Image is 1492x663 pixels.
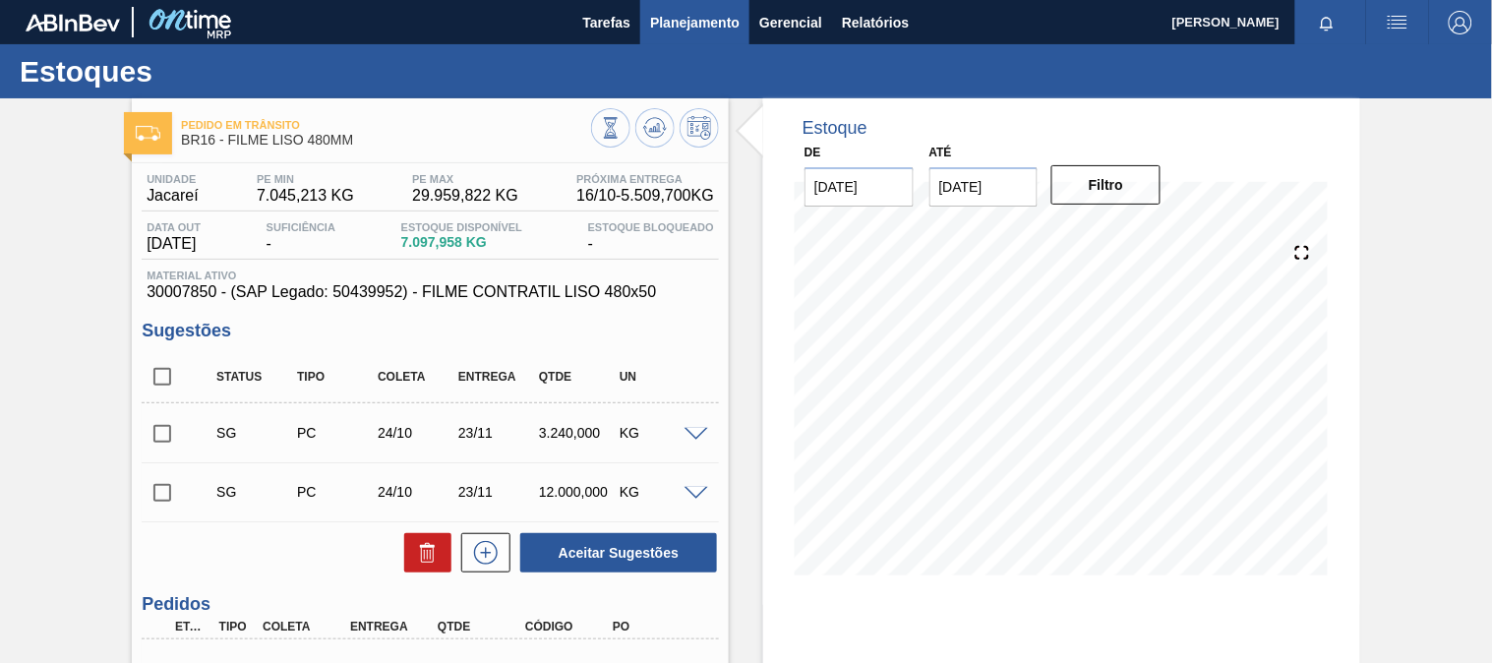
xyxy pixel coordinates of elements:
[211,370,299,384] div: Status
[582,11,630,34] span: Tarefas
[1295,9,1358,36] button: Notificações
[181,119,591,131] span: Pedido em Trânsito
[520,533,717,573] button: Aceitar Sugestões
[759,11,822,34] span: Gerencial
[650,11,740,34] span: Planejamento
[142,594,719,615] h3: Pedidos
[147,173,198,185] span: Unidade
[453,370,541,384] div: Entrega
[520,620,617,633] div: Código
[345,620,442,633] div: Entrega
[608,620,704,633] div: PO
[26,14,120,31] img: TNhmsLtSVTkK8tSr43FrP2fwEKptu5GPRR3wAAAABJRU5ErkJggg==
[147,283,714,301] span: 30007850 - (SAP Legado: 50439952) - FILME CONTRATIL LISO 480x50
[805,146,821,159] label: De
[412,173,518,185] span: PE MAX
[147,221,201,233] span: Data out
[510,531,719,574] div: Aceitar Sugestões
[147,187,198,205] span: Jacareí
[214,620,258,633] div: Tipo
[842,11,909,34] span: Relatórios
[373,425,460,441] div: 24/10/2025
[1449,11,1472,34] img: Logout
[292,370,380,384] div: Tipo
[258,620,354,633] div: Coleta
[292,425,380,441] div: Pedido de Compra
[576,187,714,205] span: 16/10 - 5.509,700 KG
[401,235,522,250] span: 7.097,958 KG
[451,533,510,573] div: Nova sugestão
[147,235,201,253] span: [DATE]
[929,167,1039,207] input: dd/mm/yyyy
[373,370,460,384] div: Coleta
[615,370,702,384] div: UN
[576,173,714,185] span: Próxima Entrega
[394,533,451,573] div: Excluir Sugestões
[142,321,719,341] h3: Sugestões
[805,167,914,207] input: dd/mm/yyyy
[453,425,541,441] div: 23/11/2025
[147,270,714,281] span: Material ativo
[534,484,622,500] div: 12.000,000
[534,425,622,441] div: 3.240,000
[680,108,719,148] button: Programar Estoque
[803,118,867,139] div: Estoque
[453,484,541,500] div: 23/11/2025
[292,484,380,500] div: Pedido de Compra
[433,620,529,633] div: Qtde
[534,370,622,384] div: Qtde
[615,425,702,441] div: KG
[591,108,630,148] button: Visão Geral dos Estoques
[257,187,354,205] span: 7.045,213 KG
[181,133,591,148] span: BR16 - FILME LISO 480MM
[267,221,335,233] span: Suficiência
[257,173,354,185] span: PE MIN
[412,187,518,205] span: 29.959,822 KG
[170,620,213,633] div: Etapa
[583,221,719,253] div: -
[136,126,160,141] img: Ícone
[20,60,369,83] h1: Estoques
[588,221,714,233] span: Estoque Bloqueado
[373,484,460,500] div: 24/10/2025
[635,108,675,148] button: Atualizar Gráfico
[211,484,299,500] div: Sugestão Criada
[615,484,702,500] div: KG
[401,221,522,233] span: Estoque Disponível
[1386,11,1409,34] img: userActions
[211,425,299,441] div: Sugestão Criada
[929,146,952,159] label: Até
[1051,165,1161,205] button: Filtro
[262,221,340,253] div: -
